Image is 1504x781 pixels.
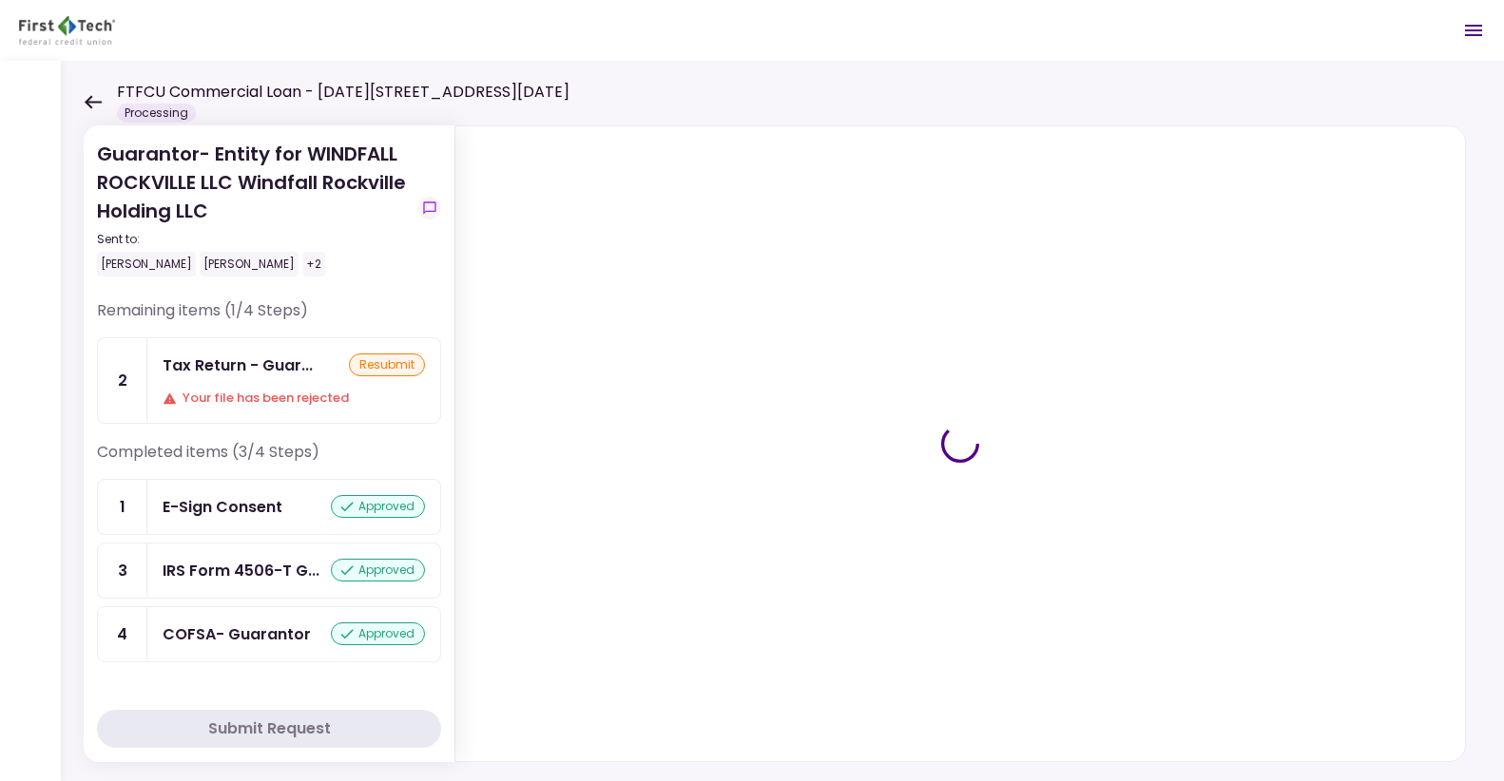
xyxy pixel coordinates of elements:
[97,337,441,424] a: 2Tax Return - GuarantorresubmitYour file has been rejected
[97,252,196,276] div: [PERSON_NAME]
[163,389,425,408] div: Your file has been rejected
[97,231,411,248] div: Sent to:
[97,140,411,276] div: Guarantor- Entity for WINDFALL ROCKVILLE LLC Windfall Rockville Holding LLC
[163,353,313,377] div: Tax Return - Guarantor
[200,252,299,276] div: [PERSON_NAME]
[97,543,441,599] a: 3IRS Form 4506-T Guarantorapproved
[98,607,147,661] div: 4
[331,622,425,645] div: approved
[1451,8,1496,53] button: Open menu
[117,81,569,104] h1: FTFCU Commercial Loan - [DATE][STREET_ADDRESS][DATE]
[163,495,282,519] div: E-Sign Consent
[98,480,147,534] div: 1
[98,338,147,423] div: 2
[349,353,425,376] div: resubmit
[331,495,425,518] div: approved
[97,479,441,535] a: 1E-Sign Consentapproved
[331,559,425,581] div: approved
[98,543,147,598] div: 3
[97,606,441,662] a: 4COFSA- Guarantorapproved
[97,710,441,748] button: Submit Request
[163,559,319,582] div: IRS Form 4506-T Guarantor
[117,104,196,123] div: Processing
[19,16,115,45] img: Partner icon
[302,252,325,276] div: +2
[97,441,441,479] div: Completed items (3/4 Steps)
[97,299,441,337] div: Remaining items (1/4 Steps)
[418,197,441,219] button: show-messages
[163,622,311,646] div: COFSA- Guarantor
[208,717,331,740] div: Submit Request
